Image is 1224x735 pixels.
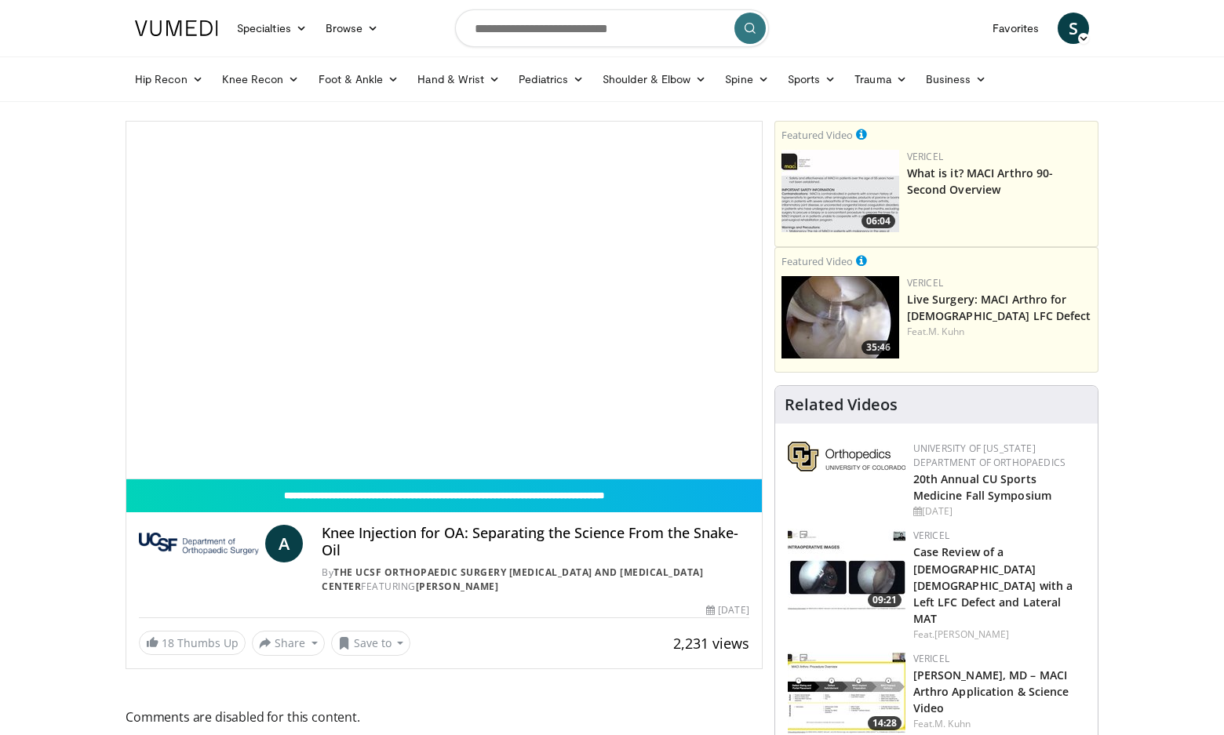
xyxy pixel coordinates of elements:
[913,717,1085,731] div: Feat.
[716,64,778,95] a: Spine
[135,20,218,36] img: VuMedi Logo
[934,628,1009,641] a: [PERSON_NAME]
[907,292,1091,323] a: Live Surgery: MACI Arthro for [DEMOGRAPHIC_DATA] LFC Defect
[408,64,509,95] a: Hand & Wrist
[913,652,949,665] a: Vericel
[913,668,1069,715] a: [PERSON_NAME], MD – MACI Arthro Application & Science Video
[1058,13,1089,44] a: S
[416,580,499,593] a: [PERSON_NAME]
[788,529,905,611] img: 7de77933-103b-4dce-a29e-51e92965dfc4.150x105_q85_crop-smart_upscale.jpg
[781,150,899,232] a: 06:04
[593,64,716,95] a: Shoulder & Elbow
[788,652,905,734] img: 2444198d-1b18-4a77-bb67-3e21827492e5.150x105_q85_crop-smart_upscale.jpg
[913,471,1051,503] a: 20th Annual CU Sports Medicine Fall Symposium
[862,214,895,228] span: 06:04
[228,13,316,44] a: Specialties
[781,254,853,268] small: Featured Video
[126,122,762,479] video-js: Video Player
[781,128,853,142] small: Featured Video
[868,716,902,730] span: 14:28
[862,340,895,355] span: 35:46
[322,525,749,559] h4: Knee Injection for OA: Separating the Science From the Snake-Oil
[162,635,174,650] span: 18
[781,276,899,358] a: 35:46
[928,325,964,338] a: M. Kuhn
[934,717,971,730] a: M. Kuhn
[322,566,703,593] a: The UCSF Orthopaedic Surgery [MEDICAL_DATA] and [MEDICAL_DATA] Center
[706,603,749,617] div: [DATE]
[913,544,1073,625] a: Case Review of a [DEMOGRAPHIC_DATA] [DEMOGRAPHIC_DATA] with a Left LFC Defect and Lateral MAT
[778,64,846,95] a: Sports
[252,631,325,656] button: Share
[126,707,763,727] span: Comments are disabled for this content.
[139,525,259,562] img: The UCSF Orthopaedic Surgery Arthritis and Joint Replacement Center
[781,276,899,358] img: eb023345-1e2d-4374-a840-ddbc99f8c97c.150x105_q85_crop-smart_upscale.jpg
[868,593,902,607] span: 09:21
[907,276,943,289] a: Vericel
[916,64,996,95] a: Business
[907,325,1091,339] div: Feat.
[785,395,898,414] h4: Related Videos
[316,13,388,44] a: Browse
[788,442,905,471] img: 355603a8-37da-49b6-856f-e00d7e9307d3.png.150x105_q85_autocrop_double_scale_upscale_version-0.2.png
[455,9,769,47] input: Search topics, interventions
[913,529,949,542] a: Vericel
[126,64,213,95] a: Hip Recon
[331,631,411,656] button: Save to
[322,566,749,594] div: By FEATURING
[907,150,943,163] a: Vericel
[913,628,1085,642] div: Feat.
[983,13,1048,44] a: Favorites
[845,64,916,95] a: Trauma
[788,529,905,611] a: 09:21
[781,150,899,232] img: aa6cc8ed-3dbf-4b6a-8d82-4a06f68b6688.150x105_q85_crop-smart_upscale.jpg
[213,64,309,95] a: Knee Recon
[907,166,1054,197] a: What is it? MACI Arthro 90-Second Overview
[265,525,303,562] a: A
[509,64,593,95] a: Pediatrics
[788,652,905,734] a: 14:28
[913,504,1085,519] div: [DATE]
[913,442,1066,469] a: University of [US_STATE] Department of Orthopaedics
[139,631,246,655] a: 18 Thumbs Up
[309,64,409,95] a: Foot & Ankle
[673,634,749,653] span: 2,231 views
